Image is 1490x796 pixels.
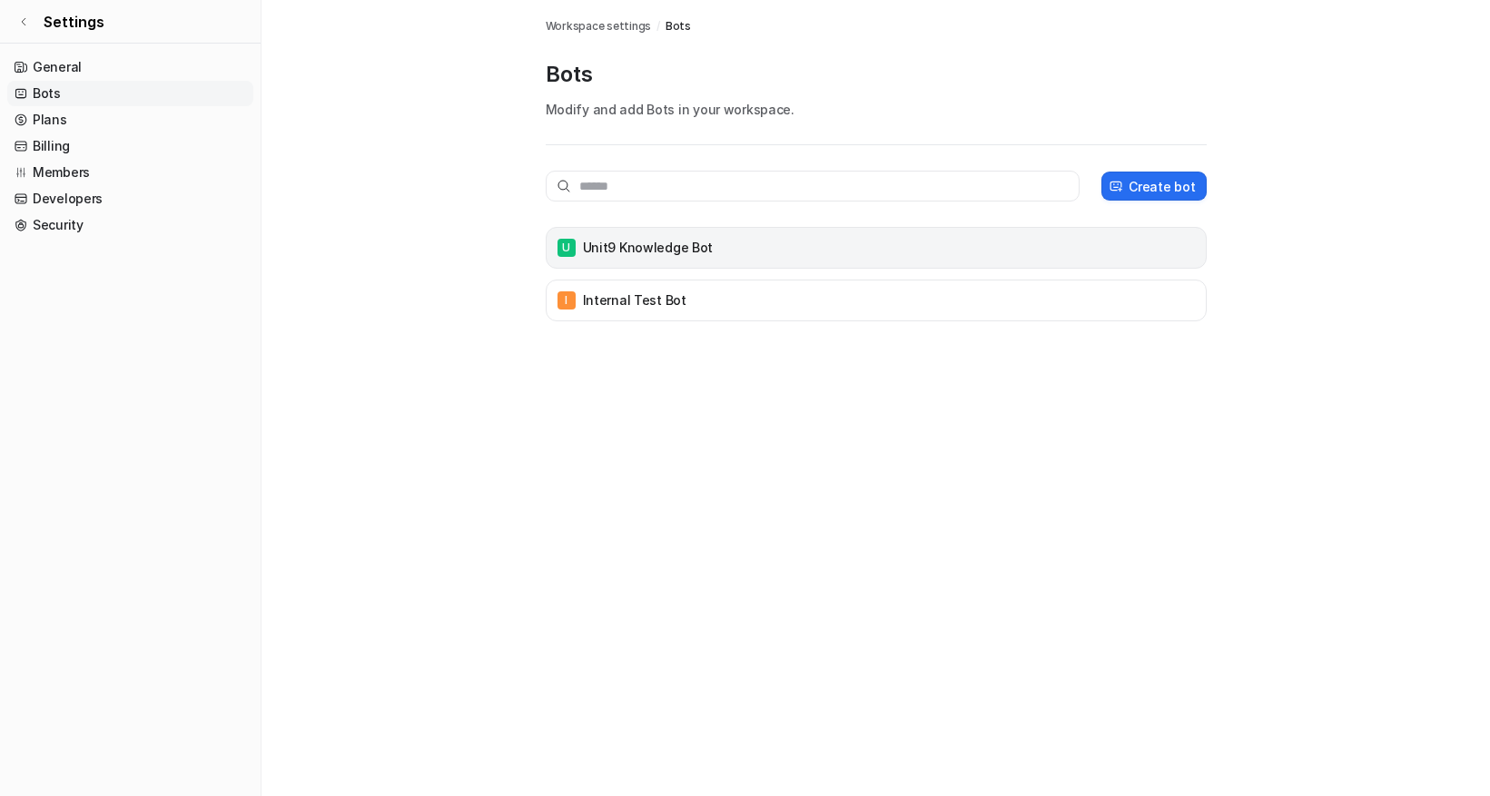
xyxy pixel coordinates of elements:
a: Security [7,212,253,238]
a: Members [7,160,253,185]
a: Bots [666,18,691,34]
p: Create bot [1129,177,1195,196]
a: General [7,54,253,80]
a: Bots [7,81,253,106]
img: create [1109,180,1123,193]
p: Internal test bot [583,291,686,310]
span: I [558,291,576,310]
a: Workspace settings [546,18,652,34]
span: Settings [44,11,104,33]
a: Developers [7,186,253,211]
a: Billing [7,133,253,159]
a: Plans [7,107,253,133]
button: Create bot [1101,172,1206,201]
p: Modify and add Bots in your workspace. [546,100,1207,119]
span: / [656,18,660,34]
span: U [558,239,576,257]
p: Unit9 Knowledge bot [583,239,714,257]
p: Bots [546,60,1207,89]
